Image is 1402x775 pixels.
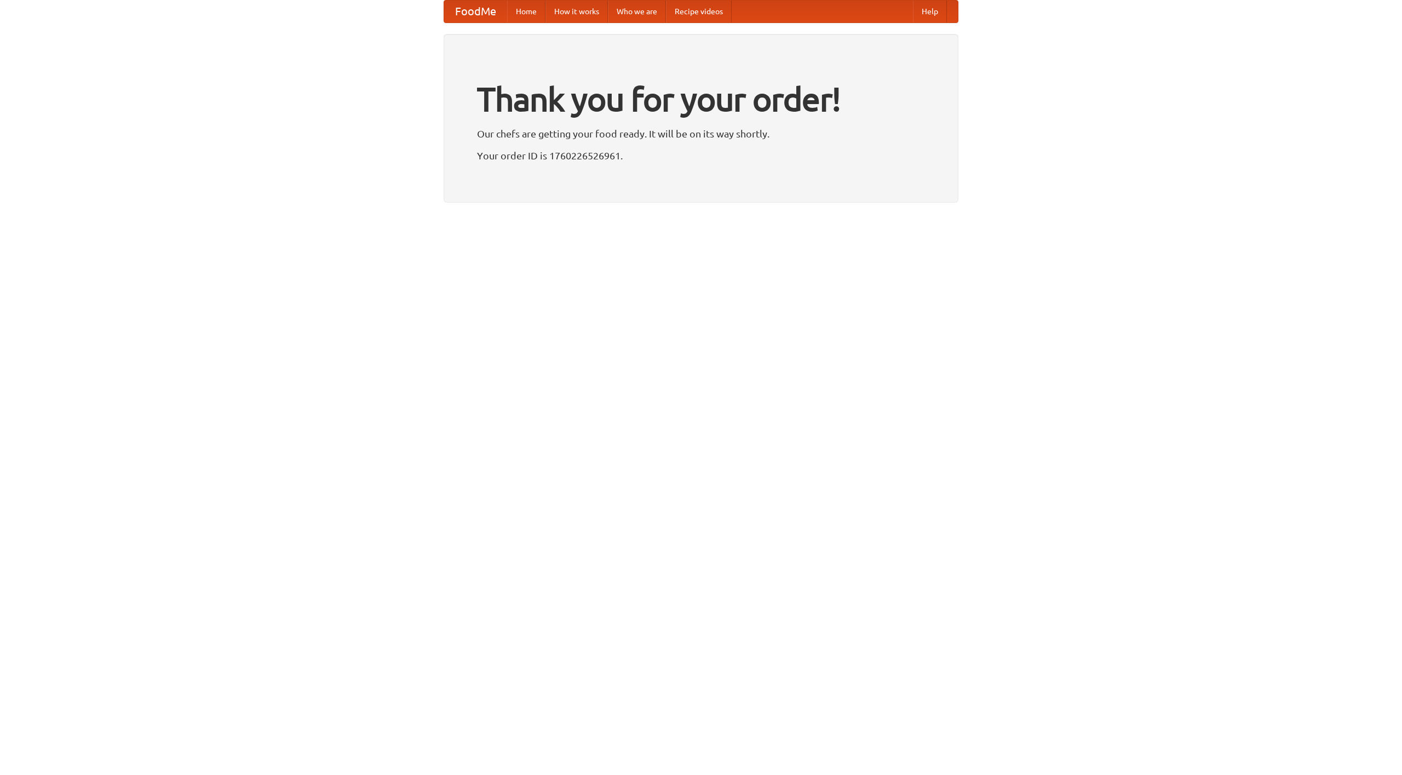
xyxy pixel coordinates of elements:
a: Help [913,1,947,22]
a: Recipe videos [666,1,732,22]
a: FoodMe [444,1,507,22]
p: Your order ID is 1760226526961. [477,147,925,164]
a: Home [507,1,545,22]
a: How it works [545,1,608,22]
a: Who we are [608,1,666,22]
h1: Thank you for your order! [477,73,925,125]
p: Our chefs are getting your food ready. It will be on its way shortly. [477,125,925,142]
